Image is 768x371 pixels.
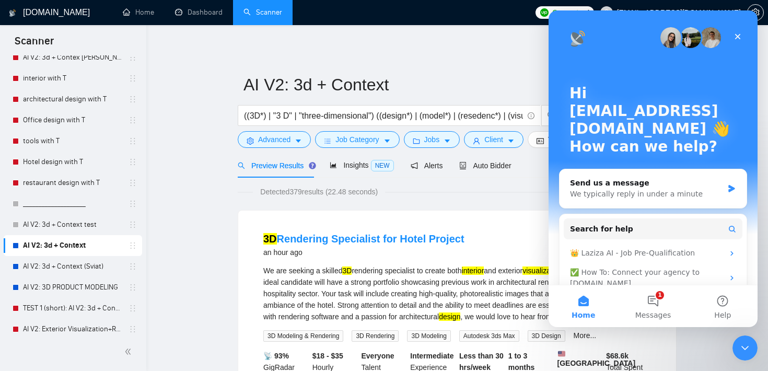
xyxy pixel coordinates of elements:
[129,262,137,271] span: holder
[459,162,467,169] span: robot
[528,131,591,148] button: idcardVendorcaret-down
[549,10,758,327] iframe: Intercom live chat
[23,47,122,68] a: AI V2: 3d + Contex [PERSON_NAME]
[23,89,122,110] a: architectural design with T
[473,137,480,145] span: user
[748,8,763,17] span: setting
[23,193,122,214] a: ____________________
[335,134,379,145] span: Job Category
[312,352,343,360] b: $18 - $35
[129,74,137,83] span: holder
[459,161,511,170] span: Auto Bidder
[6,33,62,55] span: Scanner
[574,331,597,340] a: More...
[23,110,122,131] a: Office design with T
[747,4,764,21] button: setting
[23,235,122,256] a: AI V2: 3d + Context
[23,256,122,277] a: AI V2: 3d + Context (Sviat)
[541,105,562,126] button: search
[23,214,122,235] a: AI V2: 3d + Context test
[129,158,137,166] span: holder
[352,330,399,342] span: 3D Rendering
[23,277,122,298] a: AI V2: 3D PRODUCT MODELING
[295,137,302,145] span: caret-down
[263,233,464,245] a: 3DRendering Specialist for Hotel Project
[238,161,313,170] span: Preview Results
[424,134,440,145] span: Jobs
[464,131,523,148] button: userClientcaret-down
[247,137,254,145] span: setting
[603,9,610,16] span: user
[410,352,453,360] b: Intermediate
[253,186,385,198] span: Detected 379 results (22.48 seconds)
[462,266,484,275] mark: interior
[243,8,282,17] a: searchScanner
[404,131,460,148] button: folderJobscaret-down
[342,266,352,275] mark: 3D
[413,137,420,145] span: folder
[238,131,311,148] button: settingAdvancedcaret-down
[23,68,122,89] a: interior with T
[411,162,418,169] span: notification
[175,8,223,17] a: dashboardDashboard
[263,330,343,342] span: 3D Modeling & Rendering
[439,312,460,321] mark: design
[330,161,393,169] span: Insights
[548,134,571,145] span: Vendor
[263,233,277,245] mark: 3D
[407,330,450,342] span: 3D Modeling
[411,161,443,170] span: Alerts
[238,162,245,169] span: search
[23,152,122,172] a: Hotel design with T
[123,8,154,17] a: homeHome
[263,265,651,322] div: We are seeking a skilled rendering specialist to create both and exterior for a hotel project. Th...
[129,325,137,333] span: holder
[129,221,137,229] span: holder
[747,8,764,17] a: setting
[459,330,519,342] span: Autodesk 3ds Max
[263,246,464,259] div: an hour ago
[444,137,451,145] span: caret-down
[732,335,758,361] iframe: Intercom live chat
[129,283,137,292] span: holder
[23,319,122,340] a: AI V2: Exterior Visualization+Render
[552,7,584,18] span: Connects:
[23,298,122,319] a: TEST 1 (short): AI V2: 3d + Context
[507,137,515,145] span: caret-down
[129,200,137,208] span: holder
[324,137,331,145] span: bars
[129,95,137,103] span: holder
[243,72,655,98] input: Scanner name...
[383,137,391,145] span: caret-down
[540,8,549,17] img: upwork-logo.png
[129,137,137,145] span: holder
[484,134,503,145] span: Client
[23,131,122,152] a: tools with T
[528,330,565,342] span: 3D Design
[244,109,523,122] input: Search Freelance Jobs...
[129,116,137,124] span: holder
[129,53,137,62] span: holder
[315,131,399,148] button: barsJob Categorycaret-down
[330,161,337,169] span: area-chart
[124,346,135,357] span: double-left
[129,179,137,187] span: holder
[308,161,317,170] div: Tooltip anchor
[371,160,394,171] span: NEW
[362,352,394,360] b: Everyone
[522,266,566,275] mark: visualizations
[9,5,16,21] img: logo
